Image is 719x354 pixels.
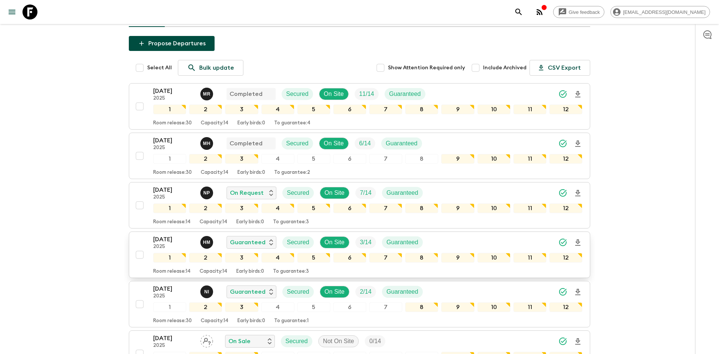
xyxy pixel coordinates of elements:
[274,120,310,126] p: To guarantee: 4
[236,269,264,275] p: Early birds: 0
[325,287,345,296] p: On Site
[189,302,222,312] div: 2
[147,64,172,72] span: Select All
[405,105,438,114] div: 8
[365,335,385,347] div: Trip Fill
[320,187,349,199] div: On Site
[203,239,210,245] p: H M
[513,253,546,263] div: 11
[129,281,590,327] button: [DATE]2025Naoya IshidaGuaranteedSecuredOn SiteTrip FillGuaranteed123456789101112Room release:30Ca...
[359,139,371,148] p: 6 / 14
[261,105,294,114] div: 4
[129,133,590,179] button: [DATE]2025Mayumi HosokawaCompletedSecuredOn SiteTrip FillGuaranteed123456789101112Room release:30...
[323,337,354,346] p: Not On Site
[129,232,590,278] button: [DATE]2025Haruhi MakinoGuaranteedSecuredOn SiteTrip FillGuaranteed123456789101112Room release:14C...
[200,269,227,275] p: Capacity: 14
[573,337,582,346] svg: Download Onboarding
[513,203,546,213] div: 11
[230,90,263,99] p: Completed
[405,253,438,263] div: 8
[230,139,263,148] p: Completed
[129,182,590,229] button: [DATE]2025Naoko PogedeOn RequestSecuredOn SiteTrip FillGuaranteed123456789101112Room release:14Ca...
[297,154,330,164] div: 5
[573,288,582,297] svg: Download Onboarding
[369,105,402,114] div: 7
[355,137,375,149] div: Trip Fill
[237,120,265,126] p: Early birds: 0
[513,105,546,114] div: 11
[558,139,567,148] svg: Synced Successfully
[319,137,349,149] div: On Site
[325,188,345,197] p: On Site
[153,145,194,151] p: 2025
[282,88,313,100] div: Secured
[129,83,590,130] button: [DATE]2025Mamico ReichCompletedSecuredOn SiteTrip FillGuaranteed123456789101112Room release:30Cap...
[333,154,366,164] div: 6
[153,284,194,293] p: [DATE]
[282,137,313,149] div: Secured
[153,96,194,102] p: 2025
[549,154,582,164] div: 12
[199,63,234,72] p: Bulk update
[369,253,402,263] div: 7
[333,302,366,312] div: 6
[573,238,582,247] svg: Download Onboarding
[153,293,194,299] p: 2025
[553,6,604,18] a: Give feedback
[558,238,567,247] svg: Synced Successfully
[610,6,710,18] div: [EMAIL_ADDRESS][DOMAIN_NAME]
[324,90,344,99] p: On Site
[201,170,228,176] p: Capacity: 14
[201,120,228,126] p: Capacity: 14
[189,154,222,164] div: 2
[297,253,330,263] div: 5
[200,90,215,96] span: Mamico Reich
[573,189,582,198] svg: Download Onboarding
[386,139,418,148] p: Guaranteed
[369,337,381,346] p: 0 / 14
[477,253,510,263] div: 10
[237,318,265,324] p: Early birds: 0
[558,337,567,346] svg: Synced Successfully
[441,203,474,213] div: 9
[285,337,308,346] p: Secured
[282,236,314,248] div: Secured
[153,343,194,349] p: 2025
[477,302,510,312] div: 10
[369,302,402,312] div: 7
[228,337,251,346] p: On Sale
[225,154,258,164] div: 3
[153,105,186,114] div: 1
[273,219,309,225] p: To guarantee: 3
[405,203,438,213] div: 8
[153,235,194,244] p: [DATE]
[549,253,582,263] div: 12
[200,288,215,294] span: Naoya Ishida
[477,154,510,164] div: 10
[189,203,222,213] div: 2
[200,139,215,145] span: Mayumi Hosokawa
[178,60,243,76] a: Bulk update
[261,203,294,213] div: 4
[320,236,349,248] div: On Site
[4,4,19,19] button: menu
[153,87,194,96] p: [DATE]
[286,139,309,148] p: Secured
[511,4,526,19] button: search adventures
[129,36,215,51] button: Propose Departures
[558,287,567,296] svg: Synced Successfully
[388,64,465,72] span: Show Attention Required only
[153,219,191,225] p: Room release: 14
[477,203,510,213] div: 10
[153,318,192,324] p: Room release: 30
[274,318,309,324] p: To guarantee: 1
[153,185,194,194] p: [DATE]
[558,188,567,197] svg: Synced Successfully
[200,189,215,195] span: Naoko Pogede
[320,286,349,298] div: On Site
[153,269,191,275] p: Room release: 14
[200,187,215,199] button: NP
[200,337,213,343] span: Assign pack leader
[558,90,567,99] svg: Synced Successfully
[549,203,582,213] div: 12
